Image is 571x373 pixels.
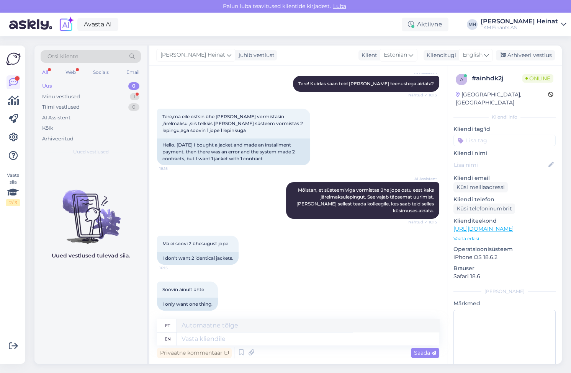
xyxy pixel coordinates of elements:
[92,67,110,77] div: Socials
[41,67,49,77] div: All
[125,67,141,77] div: Email
[331,3,348,10] span: Luba
[358,51,377,59] div: Klient
[6,199,20,206] div: 2 / 3
[77,18,118,31] a: Avasta AI
[42,103,80,111] div: Tiimi vestlused
[408,92,437,98] span: Nähtud ✓ 16:13
[456,91,548,107] div: [GEOGRAPHIC_DATA], [GEOGRAPHIC_DATA]
[236,51,275,59] div: juhib vestlust
[162,241,228,246] span: Ma ei soovi 2 ühesugust jope
[157,298,218,311] div: I only want one thing.
[453,217,556,225] p: Klienditeekond
[453,114,556,121] div: Kliendi info
[165,332,171,345] div: en
[130,93,139,101] div: 1
[496,50,555,60] div: Arhiveeri vestlus
[472,74,522,83] div: # ainhdk2j
[128,82,139,90] div: 0
[453,149,556,157] p: Kliendi nimi
[467,19,478,30] div: MH
[47,52,78,60] span: Otsi kliente
[157,252,239,265] div: I don't want 2 identical jackets.
[481,18,566,31] a: [PERSON_NAME] HeinatTKM Finants AS
[128,103,139,111] div: 0
[454,161,547,169] input: Lisa nimi
[453,253,556,261] p: iPhone OS 18.6.2
[453,264,556,272] p: Brauser
[453,204,515,214] div: Küsi telefoninumbrit
[6,172,20,206] div: Vaata siia
[453,174,556,182] p: Kliendi email
[453,125,556,133] p: Kliendi tag'id
[42,93,80,101] div: Minu vestlused
[453,272,556,280] p: Safari 18.6
[165,319,170,332] div: et
[159,265,188,271] span: 16:15
[453,245,556,253] p: Operatsioonisüsteem
[73,148,109,155] span: Uued vestlused
[42,124,53,132] div: Kõik
[522,74,553,83] span: Online
[6,52,21,66] img: Askly Logo
[453,135,556,146] input: Lisa tag
[402,18,448,31] div: Aktiivne
[408,219,437,225] span: Nähtud ✓ 16:15
[42,114,70,122] div: AI Assistent
[157,348,232,358] div: Privaatne kommentaar
[52,252,130,260] p: Uued vestlused tulevad siia.
[453,195,556,204] p: Kliendi telefon
[157,138,310,165] div: Hello, [DATE] I bought a jacket and made an installment payment, then there was an error and the ...
[453,288,556,295] div: [PERSON_NAME]
[296,187,435,213] span: Mõistan, et süsteemiviga vormistas ühe jope ostu eest kaks järelmaksulepingut. See vajab täpsemat...
[160,51,225,59] span: [PERSON_NAME] Heinat
[481,18,558,24] div: [PERSON_NAME] Heinat
[34,176,147,245] img: No chats
[424,51,456,59] div: Klienditugi
[159,311,188,317] span: 16:16
[384,51,407,59] span: Estonian
[460,77,463,82] span: a
[453,235,556,242] p: Vaata edasi ...
[162,287,204,292] span: Soovin ainult ühte
[298,81,434,86] span: Tere! Kuidas saan teid [PERSON_NAME] teenustega aidata?
[453,225,514,232] a: [URL][DOMAIN_NAME]
[159,166,188,171] span: 16:15
[42,82,52,90] div: Uus
[408,176,437,182] span: AI Assistent
[481,24,558,31] div: TKM Finants AS
[453,300,556,308] p: Märkmed
[58,16,74,33] img: explore-ai
[64,67,77,77] div: Web
[42,135,74,143] div: Arhiveeritud
[463,51,483,59] span: English
[453,182,508,192] div: Küsi meiliaadressi
[414,349,436,356] span: Saada
[162,114,304,133] span: Tere,ma eile ostsin ühe [PERSON_NAME] vormistasin järelmaksu ,siis telkkis [PERSON_NAME] süsteem ...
